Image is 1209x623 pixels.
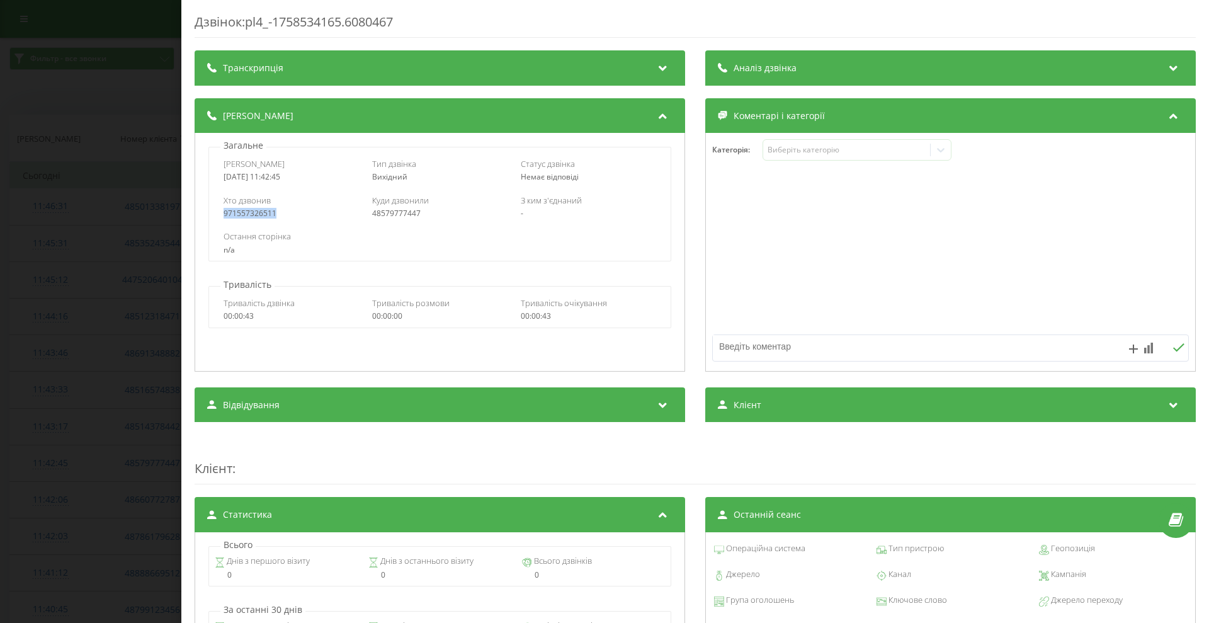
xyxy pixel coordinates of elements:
div: 00:00:00 [372,312,508,321]
div: 0 [522,571,665,580]
span: Куди дзвонили [372,195,429,206]
div: 48579777447 [372,209,508,218]
span: З ким з'єднаний [521,195,582,206]
span: Хто дзвонив [224,195,271,206]
span: Тривалість очікування [521,297,607,309]
div: : [195,435,1196,484]
span: [PERSON_NAME] [223,110,293,122]
span: [PERSON_NAME] [224,158,285,169]
h4: Категорія : [712,146,763,154]
div: 971557326511 [224,209,359,218]
span: Вихідний [372,171,407,182]
span: Операційна система [724,542,805,555]
div: 00:00:43 [224,312,359,321]
span: Аналіз дзвінка [734,62,797,74]
span: Статус дзвінка [521,158,575,169]
span: Ключове слово [887,594,947,607]
span: Остання сторінка [224,231,291,242]
p: Всього [220,539,256,551]
span: Група оголошень [724,594,794,607]
div: - [521,209,656,218]
span: Немає відповіді [521,171,579,182]
div: 0 [368,571,511,580]
span: Клієнт [195,460,232,477]
span: Тривалість дзвінка [224,297,295,309]
span: Джерело переходу [1049,594,1123,607]
span: Транскрипція [223,62,283,74]
span: Останній сеанс [734,508,801,521]
span: Кампанія [1049,568,1086,581]
span: Відвідування [223,399,280,411]
p: Загальне [220,139,266,152]
div: 0 [215,571,358,580]
p: Тривалість [220,278,275,291]
span: Геопозиція [1049,542,1095,555]
span: Днів з першого візиту [225,555,310,568]
div: [DATE] 11:42:45 [224,173,359,181]
span: Коментарі і категорії [734,110,825,122]
span: Тривалість розмови [372,297,450,309]
div: Виберіть категорію [768,145,925,155]
span: Днів з останнього візиту [378,555,474,568]
span: Клієнт [734,399,761,411]
div: 00:00:43 [521,312,656,321]
span: Тип дзвінка [372,158,416,169]
div: n/a [224,246,656,254]
div: Дзвінок : pl4_-1758534165.6080467 [195,13,1196,38]
p: За останні 30 днів [220,603,305,616]
span: Всього дзвінків [532,555,592,568]
span: Тип пристрою [887,542,944,555]
span: Джерело [724,568,760,581]
span: Статистика [223,508,272,521]
span: Канал [887,568,911,581]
